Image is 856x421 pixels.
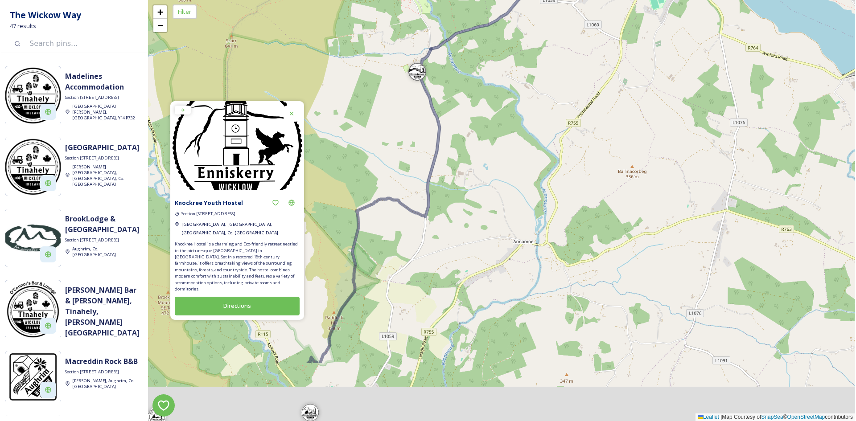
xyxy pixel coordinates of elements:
button: Directions [175,297,300,315]
strong: [GEOGRAPHIC_DATA] [65,143,140,152]
span: [PERSON_NAME], Aughrim, Co. [GEOGRAPHIC_DATA] [72,378,135,389]
span: | [720,414,722,420]
span: − [157,20,163,31]
span: 47 results [10,22,36,30]
img: Macreddin-4x4cm-300x300.jpg [5,209,61,267]
a: Zoom out [153,19,167,32]
span: Section [STREET_ADDRESS] [181,211,235,217]
strong: [PERSON_NAME] Bar & [PERSON_NAME], Tinahely, [PERSON_NAME][GEOGRAPHIC_DATA] [65,285,140,338]
a: [PERSON_NAME], Aughrim, Co. [GEOGRAPHIC_DATA] [72,377,139,389]
span: Section [STREET_ADDRESS] [65,237,119,243]
img: WCT%20STamps%20%5B2021%5D%20v32B%20%28Jan%202021%20FINAL-%20OUTLINED%29-11.jpg [170,101,304,190]
div: Filter [173,4,197,19]
a: Leaflet [698,414,719,420]
a: OpenStreetMap [787,414,825,420]
a: [GEOGRAPHIC_DATA][PERSON_NAME], [GEOGRAPHIC_DATA], Y14 P732 [72,103,139,120]
strong: Madelines Accommodation [65,71,124,92]
span: Section [STREET_ADDRESS] [65,94,119,101]
a: [GEOGRAPHIC_DATA], [GEOGRAPHIC_DATA], [GEOGRAPHIC_DATA], Co. [GEOGRAPHIC_DATA] [181,220,300,237]
span: Aughrim, Co. [GEOGRAPHIC_DATA] [72,246,116,258]
a: Zoom in [153,5,167,19]
span: Knockree Hostel is a charming and Eco-friendly retreat nestled in the picturesque [GEOGRAPHIC_DAT... [175,241,300,292]
a: Aughrim, Co. [GEOGRAPHIC_DATA] [72,245,139,257]
strong: Knockree Youth Hostel [175,199,243,207]
a: SnapSea [761,414,783,420]
a: [PERSON_NAME][GEOGRAPHIC_DATA], [GEOGRAPHIC_DATA], Co. [GEOGRAPHIC_DATA] [72,163,139,186]
span: Section [STREET_ADDRESS] [65,369,119,375]
span: Section [STREET_ADDRESS] [65,155,119,161]
span: + [157,6,163,17]
div: Map Courtesy of © contributors [695,413,855,421]
strong: Macreddin Rock B&B [65,356,138,366]
img: WCT%20STamps%20%5B2021%5D%20v32B%20%28Jan%202021%20FINAL-%20OUTLINED%29-06.jpg [5,352,61,402]
input: Search pins... [25,34,139,53]
img: O%E2%80%99Connor%E2%80%99s%20Bar%20%26%20Lounge%20%281%29.jpg [5,280,61,338]
span: [PERSON_NAME][GEOGRAPHIC_DATA], [GEOGRAPHIC_DATA], Co. [GEOGRAPHIC_DATA] [72,164,124,187]
strong: BrookLodge & [GEOGRAPHIC_DATA] [65,214,140,234]
img: WCT%20STamps%20%5B2021%5D%20v32B%20%28Jan%202021%20FINAL-%20OUTLINED%29-09.jpg [5,138,61,196]
span: [GEOGRAPHIC_DATA][PERSON_NAME], [GEOGRAPHIC_DATA], Y14 P732 [72,103,135,121]
strong: The Wickow Way [10,9,81,21]
img: WCT%20STamps%20%5B2021%5D%20v32B%20%28Jan%202021%20FINAL-%20OUTLINED%29-09.jpg [5,66,61,124]
span: [GEOGRAPHIC_DATA], [GEOGRAPHIC_DATA], [GEOGRAPHIC_DATA], Co. [GEOGRAPHIC_DATA] [181,221,278,236]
